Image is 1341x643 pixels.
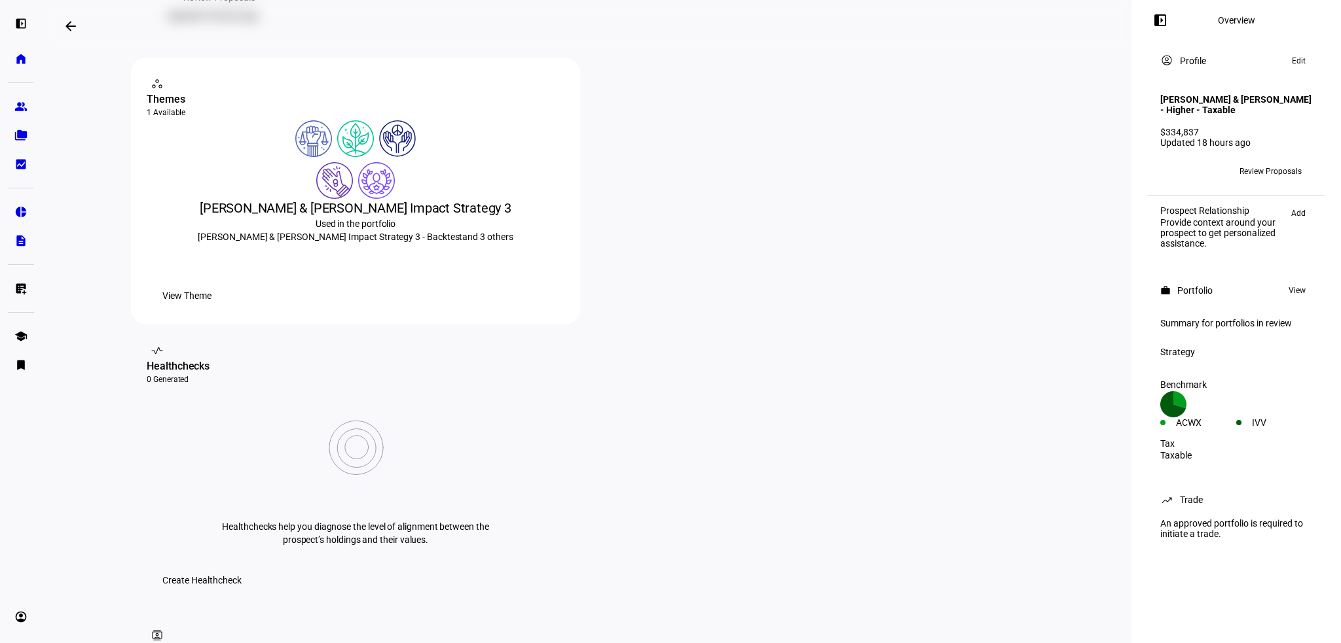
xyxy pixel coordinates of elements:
div: Strategy [1160,347,1312,357]
img: climateChange.colored.svg [337,120,374,157]
a: pie_chart [8,199,34,225]
eth-mat-symbol: description [14,234,28,247]
eth-mat-symbol: pie_chart [14,205,28,218]
a: bid_landscape [8,151,34,177]
div: Healthchecks [147,358,564,374]
div: An approved portfolio is required to initiate a trade. [1152,513,1320,544]
div: 1 Available [147,107,564,118]
mat-icon: left_panel_open [1152,12,1168,28]
button: Add [1285,205,1312,221]
div: Prospect Relationship [1160,205,1285,216]
div: Benchmark [1160,379,1312,390]
mat-icon: vital_signs [151,344,164,357]
div: [PERSON_NAME] & [PERSON_NAME] Impact Strategy 3 [147,199,564,217]
mat-icon: trending_up [1160,493,1173,506]
mat-icon: workspaces [151,77,164,90]
div: Overview [1218,15,1255,26]
a: description [8,228,34,254]
eth-mat-symbol: left_panel_open [14,17,28,30]
eth-panel-overview-card-header: Trade [1160,492,1312,508]
span: Review Proposals [1240,161,1302,182]
div: Summary for portfolios in review [1160,318,1312,328]
eth-mat-symbol: school [14,330,28,343]
div: Updated 18 hours ago [1160,137,1312,148]
eth-panel-overview-card-header: Portfolio [1160,283,1312,298]
eth-mat-symbol: list_alt_add [14,282,28,295]
span: View [1289,283,1306,298]
button: View Theme [147,283,227,309]
eth-mat-symbol: home [14,52,28,65]
a: group [8,94,34,120]
div: $334,837 [1160,127,1312,137]
div: Provide context around your prospect to get personalized assistance. [1160,217,1285,249]
eth-mat-symbol: bid_landscape [14,158,28,171]
a: home [8,46,34,72]
span: View Theme [162,283,211,309]
img: democracy.colored.svg [295,120,332,157]
img: poverty.colored.svg [316,162,353,199]
mat-icon: contacts [151,629,164,642]
a: folder_copy [8,122,34,148]
div: Portfolio [1177,285,1213,296]
div: Taxable [1160,450,1312,461]
div: 0 Generated [147,374,564,385]
div: Profile [1180,56,1206,66]
button: Edit [1285,53,1312,69]
span: Edit [1292,53,1306,69]
eth-panel-overview-card-header: Profile [1160,53,1312,69]
mat-icon: arrow_backwards [63,18,79,34]
span: Add [1291,205,1306,221]
eth-mat-symbol: account_circle [14,610,28,623]
div: IVV [1252,417,1312,428]
span: and 3 others [462,232,513,242]
span: AD [1166,167,1176,176]
img: corporateEthics.colored.svg [358,162,395,199]
div: Themes [147,92,564,107]
eth-mat-symbol: group [14,100,28,113]
button: Review Proposals [1229,161,1312,182]
h4: [PERSON_NAME] & [PERSON_NAME] - Higher - Taxable [1160,94,1312,115]
eth-mat-symbol: bookmark [14,358,28,372]
mat-icon: account_circle [1160,54,1173,67]
div: Tax [1160,438,1312,449]
div: Trade [1180,495,1203,505]
button: Create Healthcheck [147,567,257,593]
mat-icon: work [1160,285,1171,296]
img: humanRights.colored.svg [379,120,416,157]
div: ACWX [1176,417,1236,428]
button: View [1282,283,1312,298]
p: Healthchecks help you diagnose the level of alignment between the prospect’s holdings and their v... [218,520,493,546]
eth-mat-symbol: folder_copy [14,129,28,142]
span: Create Healthcheck [162,567,242,593]
span: Used in the portfolio [PERSON_NAME] & [PERSON_NAME] Impact Strategy 3 - Backtest [198,218,462,242]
